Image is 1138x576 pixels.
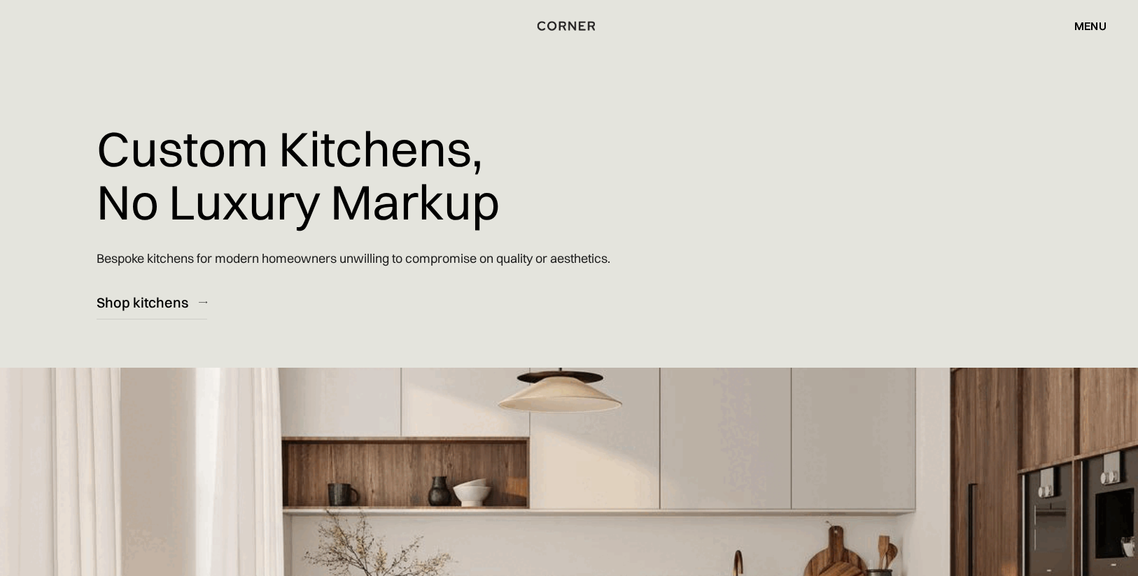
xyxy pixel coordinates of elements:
div: menu [1074,20,1107,31]
h1: Custom Kitchens, No Luxury Markup [97,112,500,238]
div: Shop kitchens [97,293,188,312]
a: home [526,17,612,35]
p: Bespoke kitchens for modern homeowners unwilling to compromise on quality or aesthetics. [97,238,610,278]
a: Shop kitchens [97,285,207,319]
div: menu [1060,14,1107,38]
